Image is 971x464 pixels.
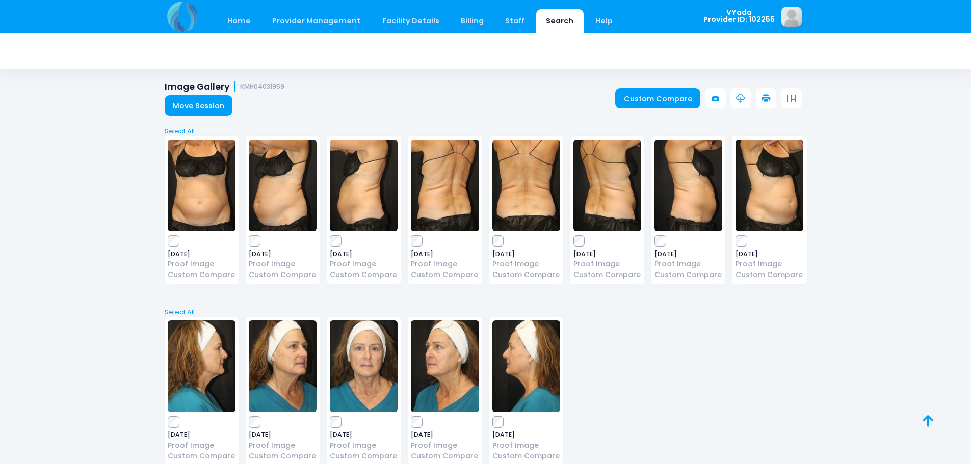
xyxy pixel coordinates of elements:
[330,140,398,231] img: image
[573,251,641,257] span: [DATE]
[249,440,317,451] a: Proof Image
[263,9,371,33] a: Provider Management
[249,140,317,231] img: image
[411,320,479,412] img: image
[218,9,261,33] a: Home
[492,140,560,231] img: image
[168,440,235,451] a: Proof Image
[165,81,285,92] h1: Image Gallery
[249,432,317,438] span: [DATE]
[736,269,803,280] a: Custom Compare
[411,451,479,461] a: Custom Compare
[372,9,449,33] a: Facility Details
[168,140,235,231] img: image
[573,269,641,280] a: Custom Compare
[168,259,235,269] a: Proof Image
[585,9,622,33] a: Help
[165,95,233,116] a: Move Session
[536,9,584,33] a: Search
[654,269,722,280] a: Custom Compare
[492,259,560,269] a: Proof Image
[573,259,641,269] a: Proof Image
[411,269,479,280] a: Custom Compare
[654,140,722,231] img: image
[781,7,802,27] img: image
[736,251,803,257] span: [DATE]
[161,126,810,137] a: Select All
[168,432,235,438] span: [DATE]
[168,451,235,461] a: Custom Compare
[654,251,722,257] span: [DATE]
[492,269,560,280] a: Custom Compare
[411,432,479,438] span: [DATE]
[330,432,398,438] span: [DATE]
[168,320,235,412] img: image
[161,307,810,317] a: Select All
[249,320,317,412] img: image
[492,251,560,257] span: [DATE]
[249,451,317,461] a: Custom Compare
[573,140,641,231] img: image
[411,440,479,451] a: Proof Image
[330,259,398,269] a: Proof Image
[330,320,398,412] img: image
[330,440,398,451] a: Proof Image
[330,251,398,257] span: [DATE]
[240,83,284,91] small: KMH04031959
[168,269,235,280] a: Custom Compare
[492,432,560,438] span: [DATE]
[330,451,398,461] a: Custom Compare
[736,259,803,269] a: Proof Image
[736,140,803,231] img: image
[495,9,535,33] a: Staff
[411,259,479,269] a: Proof Image
[249,251,317,257] span: [DATE]
[249,259,317,269] a: Proof Image
[330,269,398,280] a: Custom Compare
[615,88,700,108] a: Custom Compare
[168,251,235,257] span: [DATE]
[492,440,560,451] a: Proof Image
[411,140,479,231] img: image
[492,320,560,412] img: image
[249,269,317,280] a: Custom Compare
[492,451,560,461] a: Custom Compare
[654,259,722,269] a: Proof Image
[451,9,493,33] a: Billing
[703,9,775,23] span: VYada Provider ID: 102255
[411,251,479,257] span: [DATE]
